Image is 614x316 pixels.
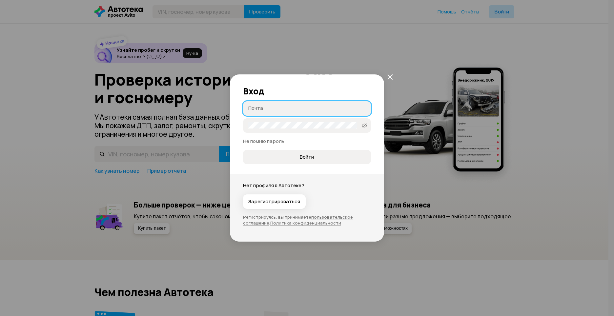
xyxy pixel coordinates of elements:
h2: Вход [243,86,371,96]
p: Регистрируясь, вы принимаете . [243,214,371,226]
a: Политика конфиденциальности [270,220,341,226]
a: Не помню пароль [243,138,284,145]
p: Нет профиля в Автотеке? [243,182,371,189]
span: Войти [300,154,314,160]
button: закрыть [384,71,396,83]
input: Почта [248,105,368,111]
button: Войти [243,150,371,164]
button: Зарегистрироваться [243,194,306,209]
a: пользовательское соглашение [243,214,353,226]
span: Зарегистрироваться [248,198,300,205]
